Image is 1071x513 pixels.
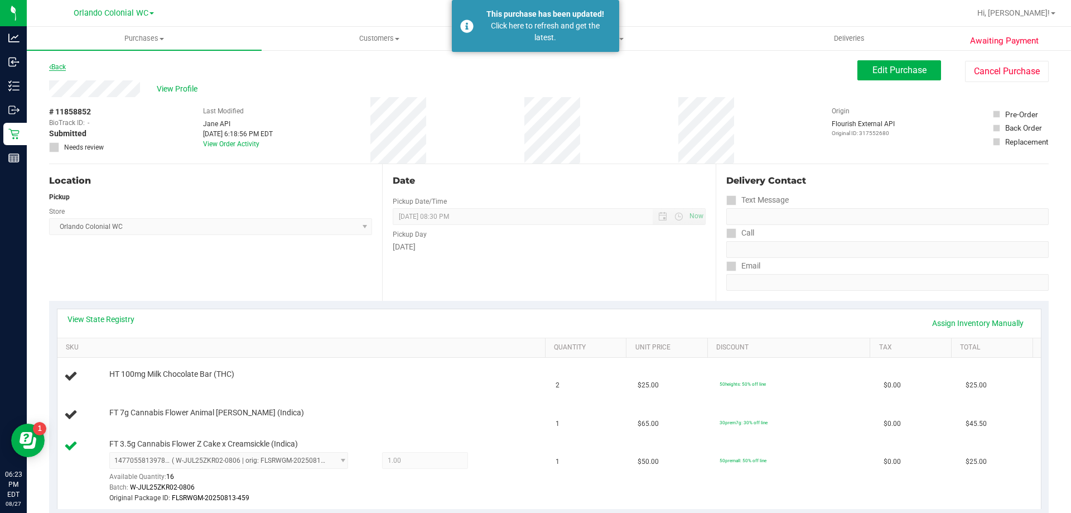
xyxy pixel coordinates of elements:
label: Email [726,258,760,274]
span: FLSRWGM-20250813-459 [172,494,249,502]
inline-svg: Analytics [8,32,20,44]
inline-svg: Outbound [8,104,20,116]
span: Awaiting Payment [970,35,1039,47]
strong: Pickup [49,193,70,201]
span: Orlando Colonial WC [74,8,148,18]
inline-svg: Inventory [8,80,20,92]
a: Back [49,63,66,71]
a: View Order Activity [203,140,259,148]
div: Delivery Contact [726,174,1049,188]
span: 50premall: 50% off line [720,458,766,463]
input: Format: (999) 999-9999 [726,208,1049,225]
span: Hi, [PERSON_NAME]! [977,8,1050,17]
label: Pickup Day [393,229,427,239]
span: $45.50 [966,419,987,429]
span: $0.00 [884,380,901,391]
inline-svg: Reports [8,152,20,164]
span: Purchases [27,33,262,44]
span: HT 100mg Milk Chocolate Bar (THC) [109,369,234,380]
span: $0.00 [884,457,901,467]
a: SKU [66,343,541,352]
div: Date [393,174,705,188]
label: Text Message [726,192,789,208]
span: $50.00 [638,457,659,467]
span: Batch: [109,483,128,491]
div: Jane API [203,119,273,129]
a: Quantity [554,343,622,352]
span: Needs review [64,142,104,152]
span: View Profile [157,83,201,95]
span: Customers [262,33,496,44]
span: $25.00 [966,380,987,391]
div: This purchase has been updated! [480,8,611,20]
span: FT 7g Cannabis Flower Animal [PERSON_NAME] (Indica) [109,407,304,418]
div: Flourish External API [832,119,895,137]
iframe: Resource center [11,424,45,457]
div: Pre-Order [1005,109,1038,120]
div: Location [49,174,372,188]
a: Discount [716,343,866,352]
span: $65.00 [638,419,659,429]
p: Original ID: 317552680 [832,129,895,137]
a: View State Registry [67,314,134,325]
div: Replacement [1005,136,1048,147]
label: Origin [832,106,850,116]
span: 1 [556,457,559,467]
div: [DATE] [393,241,705,253]
label: Pickup Date/Time [393,196,447,207]
iframe: Resource center unread badge [33,422,46,435]
inline-svg: Inbound [8,56,20,68]
span: FT 3.5g Cannabis Flower Z Cake x Creamsickle (Indica) [109,439,298,449]
span: 2 [556,380,559,391]
span: - [88,118,89,128]
a: Purchases [27,27,262,50]
span: Original Package ID: [109,494,170,502]
label: Call [726,225,754,241]
a: Deliveries [732,27,967,50]
input: Format: (999) 999-9999 [726,241,1049,258]
button: Edit Purchase [857,60,941,80]
button: Cancel Purchase [965,61,1049,82]
span: 16 [166,473,174,481]
label: Store [49,207,65,217]
span: $0.00 [884,419,901,429]
span: Edit Purchase [872,65,927,75]
div: Available Quantity: [109,469,360,491]
p: 06:23 PM EDT [5,469,22,500]
span: W-JUL25ZKR02-0806 [130,483,195,491]
div: Click here to refresh and get the latest. [480,20,611,44]
a: Total [960,343,1028,352]
span: BioTrack ID: [49,118,85,128]
div: [DATE] 6:18:56 PM EDT [203,129,273,139]
a: Customers [262,27,496,50]
span: 1 [556,419,559,429]
a: Tax [879,343,947,352]
a: Assign Inventory Manually [925,314,1031,333]
span: $25.00 [638,380,659,391]
span: $25.00 [966,457,987,467]
span: # 11858852 [49,106,91,118]
span: Submitted [49,128,86,140]
inline-svg: Retail [8,128,20,140]
div: Back Order [1005,122,1042,133]
span: Deliveries [819,33,880,44]
span: 50heights: 50% off line [720,381,766,387]
label: Last Modified [203,106,244,116]
p: 08/27 [5,500,22,508]
a: Unit Price [635,343,703,352]
span: 30prem7g: 30% off line [720,420,768,425]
